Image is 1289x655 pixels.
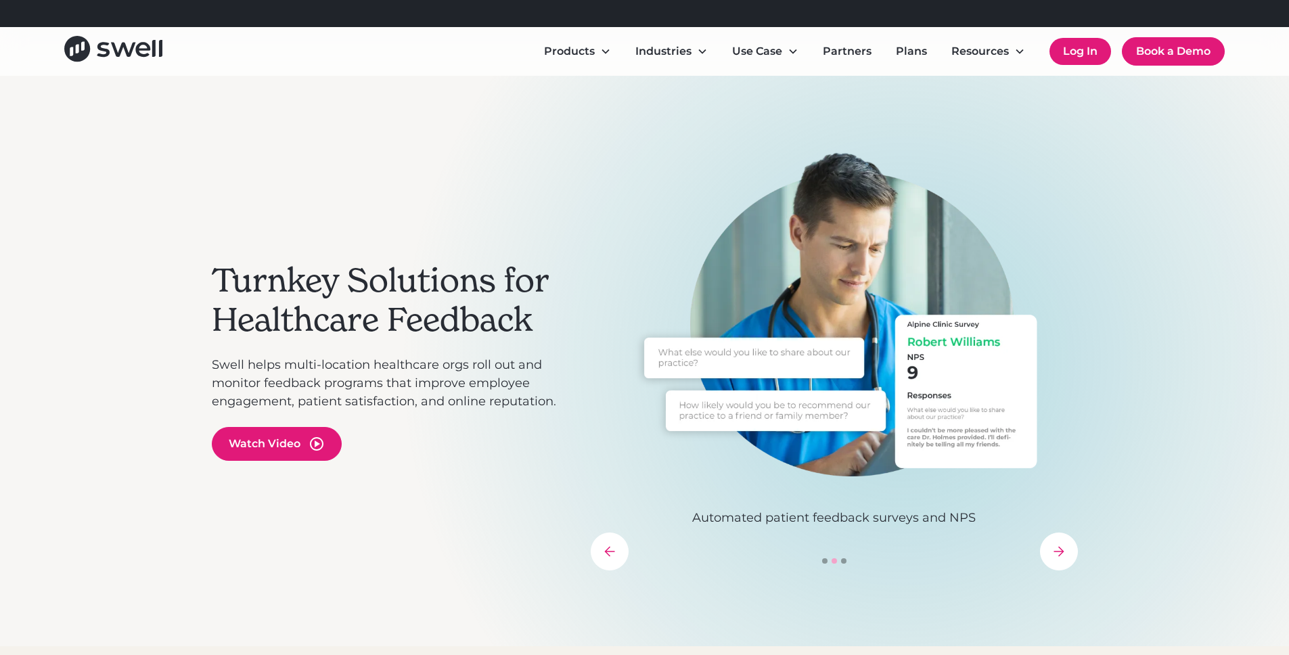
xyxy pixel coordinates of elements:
div: 2 of 3 [591,152,1078,527]
iframe: Chat Widget [1051,509,1289,655]
div: Industries [625,38,719,65]
div: Show slide 3 of 3 [841,558,846,564]
a: home [64,36,162,66]
div: Resources [941,38,1036,65]
a: Book a Demo [1122,37,1225,66]
p: Automated patient feedback surveys and NPS [591,509,1078,527]
p: Swell helps multi-location healthcare orgs roll out and monitor feedback programs that improve em... [212,356,577,411]
div: Use Case [732,43,782,60]
div: Resources [951,43,1009,60]
div: Watch Video [229,436,300,452]
div: Show slide 2 of 3 [832,558,837,564]
a: Log In [1049,38,1111,65]
div: previous slide [591,533,629,570]
div: Products [533,38,622,65]
h2: Turnkey Solutions for Healthcare Feedback [212,261,577,339]
div: Show slide 1 of 3 [822,558,828,564]
a: open lightbox [212,427,342,461]
a: Plans [885,38,938,65]
div: Products [544,43,595,60]
div: Use Case [721,38,809,65]
div: carousel [591,152,1078,570]
a: Partners [812,38,882,65]
div: Industries [635,43,692,60]
div: next slide [1040,533,1078,570]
